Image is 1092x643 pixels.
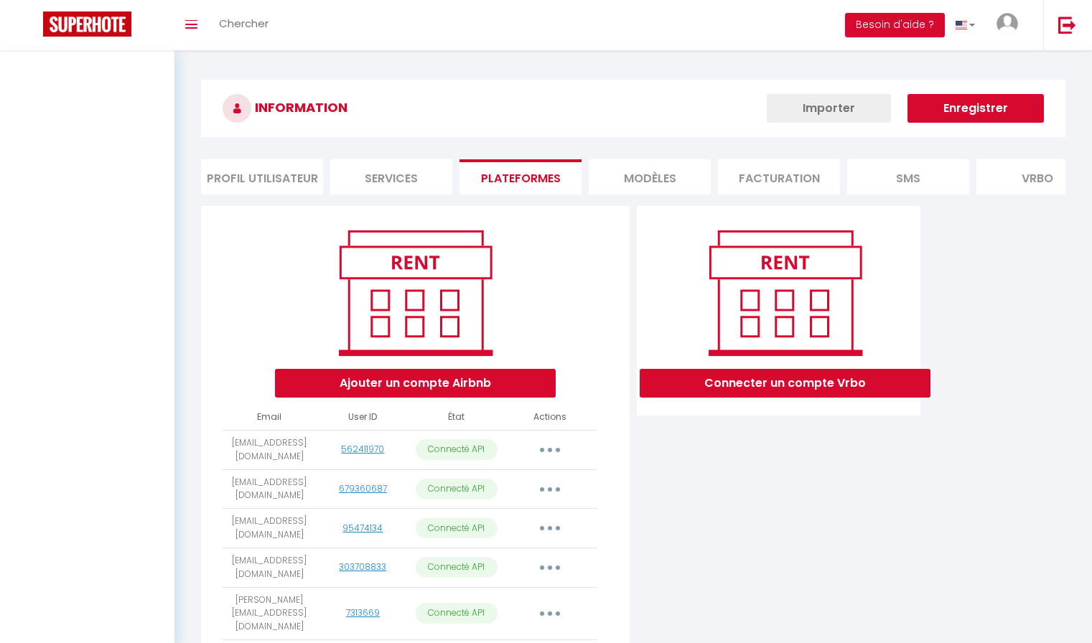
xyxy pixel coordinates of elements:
td: [PERSON_NAME][EMAIL_ADDRESS][DOMAIN_NAME] [223,587,316,640]
li: Plateformes [459,159,582,194]
button: Connecter un compte Vrbo [640,369,930,398]
li: Profil Utilisateur [201,159,323,194]
button: Enregistrer [907,94,1044,123]
a: 95474134 [342,522,383,534]
td: [EMAIL_ADDRESS][DOMAIN_NAME] [223,430,316,469]
p: Connecté API [416,439,498,460]
img: ... [997,13,1018,34]
p: Connecté API [416,518,498,539]
button: Besoin d'aide ? [845,13,945,37]
a: 7313669 [346,606,380,619]
td: [EMAIL_ADDRESS][DOMAIN_NAME] [223,469,316,509]
a: 679360687 [339,482,387,494]
li: MODÈLES [589,159,711,194]
li: SMS [847,159,969,194]
li: Facturation [718,159,840,194]
img: Super Booking [43,11,131,37]
td: [EMAIL_ADDRESS][DOMAIN_NAME] [223,548,316,587]
p: Connecté API [416,479,498,499]
td: [EMAIL_ADDRESS][DOMAIN_NAME] [223,509,316,548]
th: État [410,405,503,430]
h3: INFORMATION [201,80,1065,137]
button: Importer [767,94,891,123]
img: rent.png [324,224,507,362]
th: Actions [503,405,597,430]
th: Email [223,405,316,430]
a: 562411970 [341,443,384,455]
th: User ID [316,405,409,430]
p: Connecté API [416,603,498,624]
button: Ajouter un compte Airbnb [275,369,556,398]
a: 303708833 [339,560,386,573]
span: Chercher [219,16,269,31]
img: rent.png [694,224,877,362]
p: Connecté API [416,557,498,578]
li: Services [330,159,452,194]
img: logout [1058,16,1076,34]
